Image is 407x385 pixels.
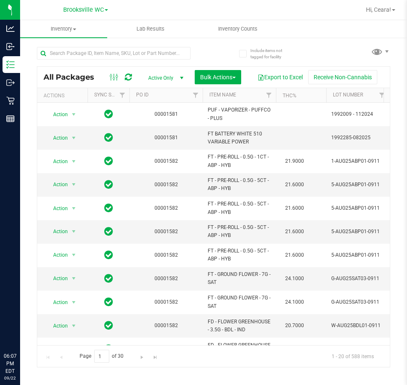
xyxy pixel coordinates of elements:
[155,276,178,281] a: 00001582
[46,203,68,214] span: Action
[136,350,148,361] a: Go to the next page
[281,343,308,355] span: 20.7000
[155,323,178,328] a: 00001582
[208,200,271,216] span: FT - PRE-ROLL - 0.5G - 5CT - ABP - HYB
[331,251,384,259] span: 5-AUG25ABP01-0911
[325,350,381,362] span: 1 - 20 of 588 items
[104,296,113,308] span: In Sync
[308,70,377,84] button: Receive Non-Cannabis
[331,134,384,142] span: 1992285-082025
[37,47,191,60] input: Search Package ID, Item Name, SKU, Lot or Part Number...
[116,88,129,102] a: Filter
[331,298,384,306] span: G-AUG25SAT03-0911
[46,156,68,167] span: Action
[104,132,113,143] span: In Sync
[63,6,104,13] span: Brooksville WC
[104,320,113,331] span: In Sync
[331,228,384,236] span: 5-AUG25ABP01-0911
[281,320,308,332] span: 20.7000
[155,252,178,258] a: 00001582
[331,204,384,212] span: 5-AUG25ABP01-0911
[189,88,203,102] a: Filter
[46,132,68,144] span: Action
[46,320,68,332] span: Action
[104,202,113,214] span: In Sync
[20,25,107,33] span: Inventory
[69,109,79,120] span: select
[104,343,113,355] span: In Sync
[44,93,84,99] div: Actions
[104,179,113,190] span: In Sync
[208,341,271,357] span: FD - FLOWER GREENHOUSE - 3.5G - BDL - IND
[136,92,149,98] a: PO ID
[194,20,281,38] a: Inventory Counts
[281,296,308,308] span: 24.1000
[69,132,79,144] span: select
[208,106,271,122] span: PUF - VAPORIZER - PUFFCO - PLUS
[94,92,126,98] a: Sync Status
[46,273,68,284] span: Action
[281,179,308,191] span: 21.6000
[69,179,79,190] span: select
[20,20,107,38] a: Inventory
[8,318,33,343] iframe: Resource center
[281,155,308,167] span: 21.9000
[208,247,271,263] span: FT - PRE-ROLL - 0.5G - 5CT - ABP - HYB
[331,157,384,165] span: 1-AUG25ABP01-0911
[331,110,384,118] span: 1992009 - 112024
[94,350,109,363] input: 1
[46,226,68,237] span: Action
[250,47,292,60] span: Include items not tagged for facility
[331,322,384,330] span: W-AUG25BDL01-0911
[69,203,79,214] span: select
[125,25,176,33] span: Lab Results
[104,155,113,167] span: In Sync
[6,114,15,123] inline-svg: Reports
[4,375,16,381] p: 09/22
[155,229,178,234] a: 00001582
[333,92,363,98] a: Lot Number
[208,294,271,310] span: FT - GROUND FLOWER - 7G - SAT
[69,249,79,261] span: select
[155,111,178,117] a: 00001581
[104,108,113,120] span: In Sync
[4,352,16,375] p: 06:07 PM EDT
[155,182,178,187] a: 00001582
[281,273,308,285] span: 24.1000
[46,343,68,355] span: Action
[46,249,68,261] span: Action
[46,297,68,308] span: Action
[208,177,271,192] span: FT - PRE-ROLL - 0.5G - 5CT - ABP - HYB
[72,350,131,363] span: Page of 30
[6,24,15,33] inline-svg: Analytics
[331,275,384,283] span: G-AUG25SAT03-0911
[331,181,384,189] span: 5-AUG25ABP01-0911
[281,226,308,238] span: 21.6000
[104,249,113,261] span: In Sync
[69,297,79,308] span: select
[155,135,178,140] a: 00001581
[366,6,391,13] span: Hi, Ceara!
[209,92,236,98] a: Item Name
[6,42,15,51] inline-svg: Inbound
[195,70,241,84] button: Bulk Actions
[44,73,103,82] span: All Packages
[46,109,68,120] span: Action
[283,93,296,99] a: THC%
[69,226,79,237] span: select
[149,350,161,361] a: Go to the last page
[208,153,271,169] span: FT - PRE-ROLL - 0.5G - 1CT - ABP - HYB
[262,88,276,102] a: Filter
[155,205,178,211] a: 00001582
[207,25,269,33] span: Inventory Counts
[252,70,308,84] button: Export to Excel
[6,60,15,69] inline-svg: Inventory
[6,96,15,105] inline-svg: Retail
[104,226,113,237] span: In Sync
[6,78,15,87] inline-svg: Outbound
[208,130,271,146] span: FT BATTERY WHITE 510 VARIABLE POWER
[281,202,308,214] span: 21.6000
[200,74,236,81] span: Bulk Actions
[69,273,79,284] span: select
[46,179,68,190] span: Action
